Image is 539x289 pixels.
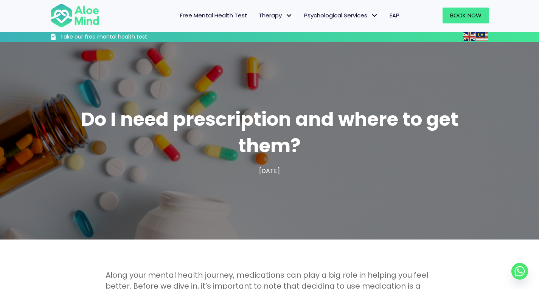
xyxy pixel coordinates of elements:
[253,8,298,23] a: TherapyTherapy: submenu
[284,10,295,21] span: Therapy: submenu
[384,8,405,23] a: EAP
[476,32,489,41] a: Malay
[443,8,489,23] a: Book Now
[259,11,293,19] span: Therapy
[50,3,99,28] img: Aloe mind Logo
[304,11,378,19] span: Psychological Services
[50,33,188,42] a: Take our free mental health test
[511,263,528,280] a: Whatsapp
[450,11,482,19] span: Book Now
[174,8,253,23] a: Free Mental Health Test
[463,32,476,41] a: English
[81,106,458,159] span: Do I need prescription and where to get them?
[369,10,380,21] span: Psychological Services: submenu
[109,8,405,23] nav: Menu
[298,8,384,23] a: Psychological ServicesPsychological Services: submenu
[180,11,247,19] span: Free Mental Health Test
[60,33,188,41] h3: Take our free mental health test
[476,32,488,41] img: ms
[390,11,399,19] span: EAP
[259,167,280,175] span: [DATE]
[463,32,475,41] img: en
